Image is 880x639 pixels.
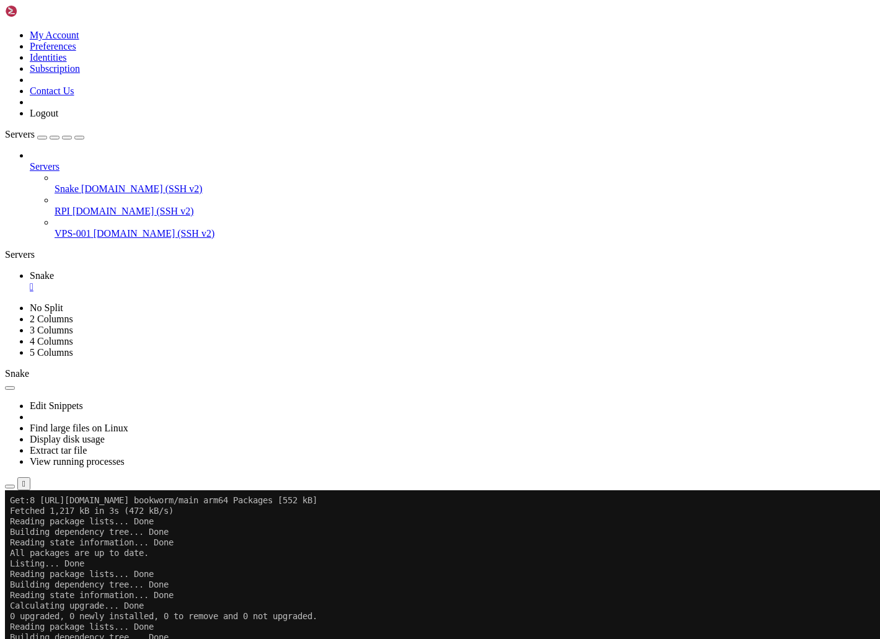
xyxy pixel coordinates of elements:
span: Servers [5,129,35,139]
a:  [30,281,875,293]
x-row: 0 upgraded, 0 newly installed, 0 to remove and 0 not upgraded. [5,258,718,268]
a: Servers [5,129,84,139]
x-row: Reading package lists... Done [5,26,718,37]
a: Servers [30,161,875,172]
button:  [17,477,30,490]
a: 5 Columns [30,347,73,358]
x-row: total 120 [5,300,718,311]
a: Logout [30,108,58,118]
x-row: Reading package lists... Done [5,184,718,195]
span: Servers [30,161,59,172]
x-row: Building dependency tree... Done [5,142,718,152]
a: No Split [30,302,63,313]
span: Snake [30,270,54,281]
a: My Account [30,30,79,40]
x-row: Building dependency tree... Done [5,195,718,205]
x-row: Calculating upgrade... Done [5,163,718,174]
x-row: Reading state information... Done [5,247,718,258]
x-row: drwx------ 2 root root 4096 [DATE] .ssh [5,479,718,490]
x-row: Building dependency tree... Done [5,279,718,289]
li: VPS-001 [DOMAIN_NAME] (SSH v2) [55,217,875,239]
x-row: drwxr-xr-x 18 root root 4096 [DATE] 08:11 .. [5,321,718,332]
x-row: Reading package lists... Done [5,79,718,89]
a: Contact Us [30,86,74,96]
x-row: Reading state information... Done [5,47,718,58]
div:  [22,479,25,488]
a: 2 Columns [30,314,73,324]
x-row: -rw-r--r-- 1 root root 0 [DATE] .sudo_as_admin_successful [5,490,718,500]
x-row: -rw-r--r-- 1 root root [DATE] 2021 .bash_aliases [5,332,718,342]
x-row: Get:8 [URL][DOMAIN_NAME] bookworm/main arm64 Packages [552 kB] [5,5,718,15]
li: Snake [DOMAIN_NAME] (SSH v2) [55,172,875,195]
x-row: Building dependency tree... Done [5,37,718,47]
x-row: -rw-r--r-- 1 root root 75 [DATE] .selected_editor [5,469,718,479]
x-row: 0 upgraded, 0 newly installed, 0 to remove and 0 not upgraded. [5,121,718,131]
x-row: Reading package lists... Done [5,131,718,142]
a: Extract tar file [30,445,87,456]
x-row: Calculating upgrade... Done [5,110,718,121]
a: Snake [30,270,875,293]
span: [DOMAIN_NAME] (SSH v2) [73,206,194,216]
span: [DOMAIN_NAME] (SSH v2) [94,228,215,239]
x-row: drwxr-xr-x 2 root root 4096 [DATE] .inxi [5,426,718,437]
a: 4 Columns [30,336,73,346]
a: Edit Snippets [30,400,83,411]
x-row: Building dependency tree... Done [5,89,718,100]
x-row: -rw------- 1 root root [DATE] 08:11 .lesshst [5,447,718,458]
a: Display disk usage [30,434,105,444]
span: RPI [55,206,70,216]
x-row: -rw-r--r-- 1 root root 220 [DATE] .bash_logout [5,353,718,363]
a: Identities [30,52,67,63]
span: VPS-001 [55,228,91,239]
x-row: -rw------- 1 root root 414 [DATE] .bash_profile [5,363,718,374]
a: Find large files on Linux [30,423,128,433]
a: RPI [DOMAIN_NAME] (SSH v2) [55,206,875,217]
x-row: -rw-r--r-- 1 root root 308 [DATE] .wget-hsts [5,532,718,542]
x-row: Reading state information... Done [5,152,718,163]
li: RPI [DOMAIN_NAME] (SSH v2) [55,195,875,217]
a: Snake [DOMAIN_NAME] (SSH v2) [55,183,875,195]
li: Servers [30,150,875,239]
a: 3 Columns [30,325,73,335]
a: Preferences [30,41,76,51]
a: VPS-001 [DOMAIN_NAME] (SSH v2) [55,228,875,239]
x-row: drwx------ 3 root root 4096 [DATE] .vnc [5,521,718,532]
x-row: Reading package lists... Done [5,226,718,237]
x-row: Fetched 1,217 kB in 3s (472 kB/s) [5,15,718,26]
x-row: Reading package lists... Done [5,268,718,279]
x-row: Reading state information... Done [5,205,718,216]
x-row: -rw-r--r-- 1 root root [DATE] 2024 .vimrc [5,511,718,521]
x-row: All packages are up to date. [5,58,718,68]
span: Snake [5,368,29,379]
span: [DOMAIN_NAME] (SSH v2) [81,183,203,194]
x-row: drwxr-xr-x 2 root root 4096 [DATE] .gcp [5,416,718,426]
x-row: drwxr-x--- 3 root root 4096 [DATE] .[PERSON_NAME] [5,437,718,447]
span: Snake [55,183,79,194]
x-row: drwx------ 5 root root 4096 [DATE] .config [5,405,718,416]
x-row: Listing... Done [5,68,718,79]
img: Shellngn [5,5,76,17]
x-row: -rw------- 1 root root 22745 [DATE] 09:29 .viminfo [5,500,718,511]
x-row: Reading state information... Done [5,289,718,300]
x-row: 0 upgraded, 0 newly installed, 0 to remove and 0 not upgraded. [5,174,718,184]
a: View running processes [30,456,125,467]
x-row: -rw-r--r-- 1 root root 675 [DATE] .profile [5,458,718,469]
x-row: drwxr-xr-x 2 root root 4096 [DATE] bin [5,384,718,395]
a: Subscription [30,63,80,74]
x-row: drwx------ 10 root root 4096 [DATE] 08:11 . [5,311,718,321]
x-row: 0 upgraded, 0 newly installed, 0 to remove and 0 not upgraded. [5,216,718,226]
div: Servers [5,249,875,260]
div: (0, 51) [5,542,10,553]
x-row: drwxr-xr-x 3 root root 4096 [DATE] .cache [5,395,718,405]
x-row: -rw-r--r-- 1 root root [DATE] 2021 .bashrc [5,374,718,384]
x-row: Building dependency tree... Done [5,237,718,247]
x-row: -rw------- 1 root root 18887 [DATE] 09:17 .bash_history [5,342,718,353]
x-row: Reading state information... Done [5,100,718,110]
